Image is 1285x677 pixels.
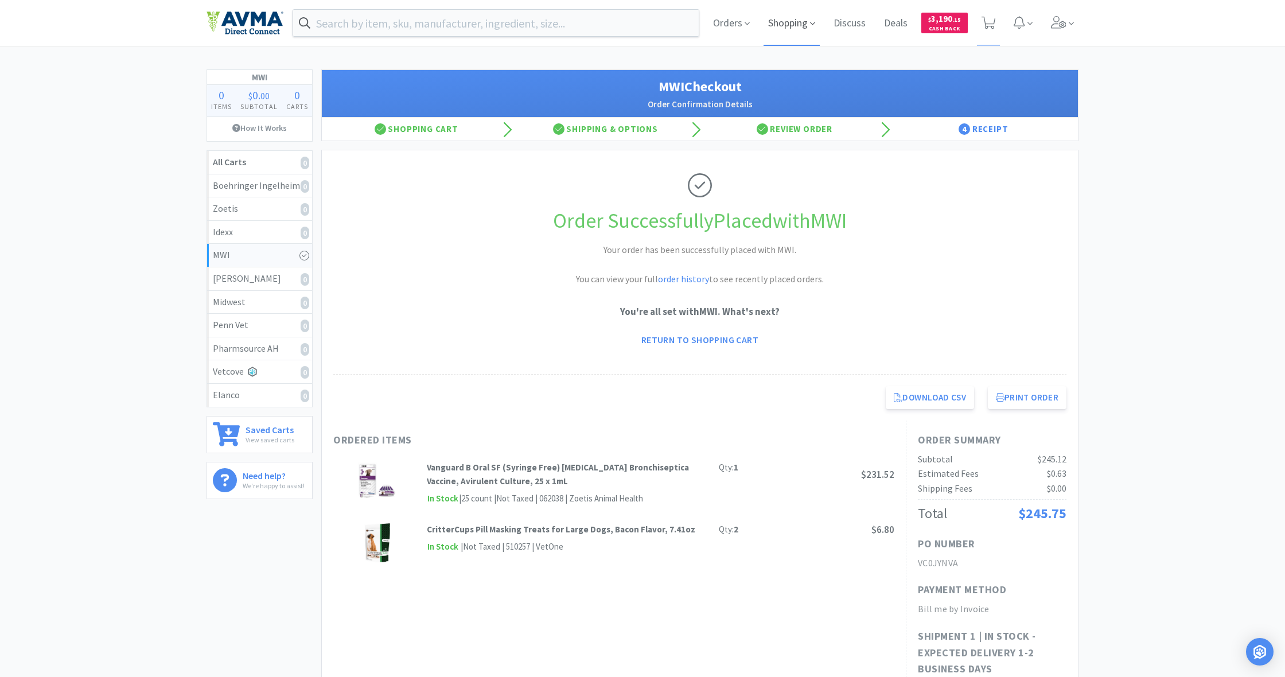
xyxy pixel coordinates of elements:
[207,360,312,384] a: Vetcove0
[889,118,1078,141] div: Receipt
[988,386,1066,409] button: Print Order
[207,11,283,35] img: e4e33dab9f054f5782a47901c742baa9_102.png
[213,156,246,168] strong: All Carts
[207,291,312,314] a: Midwest0
[213,201,306,216] div: Zoetis
[427,492,459,506] span: In Stock
[213,271,306,286] div: [PERSON_NAME]
[952,16,961,24] span: . 15
[236,90,282,101] div: .
[921,7,968,38] a: $3,190.15Cash Back
[333,304,1066,320] p: You're all set with MWI . What's next?
[918,602,1066,617] h2: Bill me by Invoice
[333,204,1066,238] h1: Order Successfully Placed with MWI
[246,434,294,445] p: View saved carts
[1038,453,1066,465] span: $245.12
[252,88,258,102] span: 0
[918,481,972,496] div: Shipping Fees
[700,118,889,141] div: Review Order
[282,101,312,112] h4: Carts
[357,461,397,501] img: 0e65a45ffe1e425face62000465054f5_174366.png
[333,98,1066,111] h2: Order Confirmation Details
[333,76,1066,98] h1: MWI Checkout
[928,26,961,33] span: Cash Back
[248,90,252,102] span: $
[734,462,738,473] strong: 1
[879,18,912,29] a: Deals
[293,10,699,36] input: Search by item, sku, manufacturer, ingredient, size...
[1018,504,1066,522] span: $245.75
[959,123,970,135] span: 4
[427,462,689,487] strong: Vanguard B Oral SF (Syringe Free) [MEDICAL_DATA] Bronchiseptica Vaccine, Avirulent Culture, 25 x 1mL
[213,341,306,356] div: Pharmsource AH
[301,227,309,239] i: 0
[886,386,974,409] a: Download CSV
[1047,483,1066,494] span: $0.00
[918,536,975,553] h1: PO Number
[213,364,306,379] div: Vetcove
[301,297,309,309] i: 0
[734,524,738,535] strong: 2
[918,503,947,524] div: Total
[492,492,643,505] div: | Not Taxed | 062038 | Zoetis Animal Health
[459,540,563,554] div: | Not Taxed | 510257 | VetOne
[459,493,492,504] span: | 25 count
[213,225,306,240] div: Idexx
[213,318,306,333] div: Penn Vet
[207,174,312,198] a: Boehringer Ingelheim0
[207,314,312,337] a: Penn Vet0
[207,416,313,453] a: Saved CartsView saved carts
[246,422,294,434] h6: Saved Carts
[364,523,391,563] img: 5b9baeef08364e83952bbe7ce7f8ec0f_302786.png
[719,461,738,474] div: Qty:
[928,16,931,24] span: $
[528,243,872,287] h2: Your order has been successfully placed with MWI. You can view your full to see recently placed o...
[719,523,738,536] div: Qty:
[1246,638,1274,666] div: Open Intercom Messenger
[236,101,282,112] h4: Subtotal
[918,556,1066,571] h2: VC0JYNVA
[322,118,511,141] div: Shopping Cart
[918,466,979,481] div: Estimated Fees
[427,540,459,554] span: In Stock
[243,480,305,491] p: We're happy to assist!
[918,432,1066,449] h1: Order Summary
[511,118,700,141] div: Shipping & Options
[219,88,224,102] span: 0
[918,582,1006,598] h1: Payment Method
[243,468,305,480] h6: Need help?
[213,295,306,310] div: Midwest
[301,320,309,332] i: 0
[207,70,312,85] h1: MWI
[871,523,894,536] span: $6.80
[301,390,309,402] i: 0
[333,432,677,449] h1: Ordered Items
[207,267,312,291] a: [PERSON_NAME]0
[861,468,894,481] span: $231.52
[301,343,309,356] i: 0
[213,248,306,263] div: MWI
[301,273,309,286] i: 0
[829,18,870,29] a: Discuss
[207,197,312,221] a: Zoetis0
[260,90,270,102] span: 00
[207,101,236,112] h4: Items
[213,388,306,403] div: Elanco
[427,524,695,535] strong: CritterCups Pill Masking Treats for Large Dogs, Bacon Flavor, 7.41oz
[207,384,312,407] a: Elanco0
[633,328,766,351] a: Return to Shopping Cart
[918,452,953,467] div: Subtotal
[207,117,312,139] a: How It Works
[301,180,309,193] i: 0
[213,178,306,193] div: Boehringer Ingelheim
[207,221,312,244] a: Idexx0
[207,151,312,174] a: All Carts0
[1047,468,1066,479] span: $0.63
[928,13,961,24] span: 3,190
[658,273,709,285] a: order history
[207,337,312,361] a: Pharmsource AH0
[301,366,309,379] i: 0
[301,203,309,216] i: 0
[301,157,309,169] i: 0
[207,244,312,267] a: MWI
